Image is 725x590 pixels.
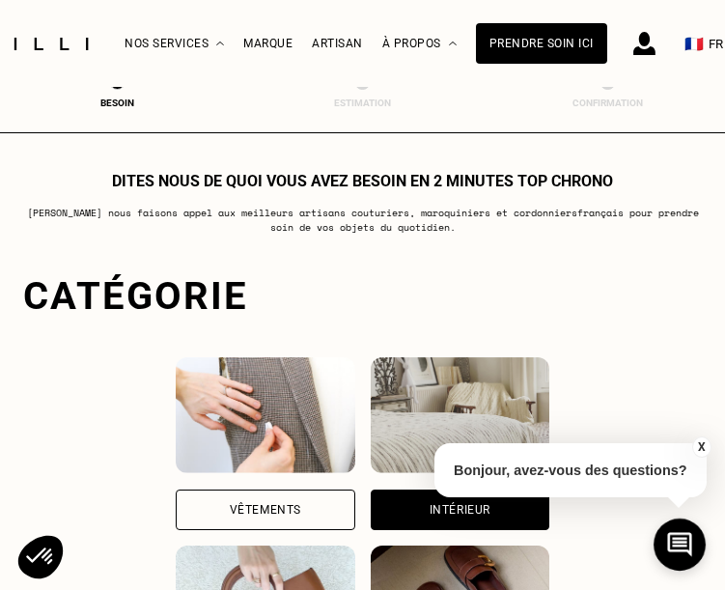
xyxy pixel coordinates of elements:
p: [PERSON_NAME] nous faisons appel aux meilleurs artisans couturiers , maroquiniers et cordonniers ... [23,206,702,235]
div: Vêtements [230,504,301,516]
h1: Dites nous de quoi vous avez besoin en 2 minutes top chrono [112,172,613,190]
span: 🇫🇷 [684,35,704,53]
a: Artisan [312,37,363,50]
img: Vêtements [176,357,354,473]
p: Bonjour, avez-vous des questions? [434,443,707,497]
a: Marque [243,37,293,50]
img: Menu déroulant [216,42,224,46]
button: X [691,436,711,458]
div: Nos services [125,1,224,87]
img: icône connexion [633,32,655,55]
div: Estimation [324,98,402,108]
img: Menu déroulant à propos [449,42,457,46]
div: Intérieur [430,504,490,516]
div: Confirmation [570,98,647,108]
a: Prendre soin ici [476,23,607,64]
div: À propos [382,1,457,87]
div: Catégorie [23,273,702,319]
div: Besoin [78,98,155,108]
img: Intérieur [371,357,549,473]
